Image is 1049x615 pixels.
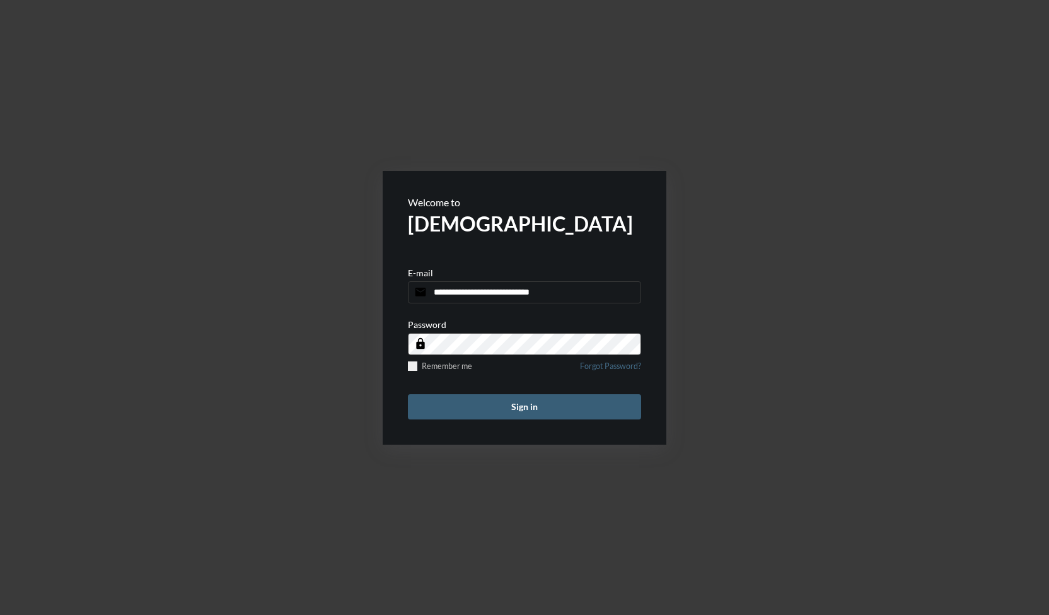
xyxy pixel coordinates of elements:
[580,361,641,378] a: Forgot Password?
[408,319,446,330] p: Password
[408,394,641,419] button: Sign in
[408,361,472,371] label: Remember me
[408,267,433,278] p: E-mail
[408,196,641,208] p: Welcome to
[408,211,641,236] h2: [DEMOGRAPHIC_DATA]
